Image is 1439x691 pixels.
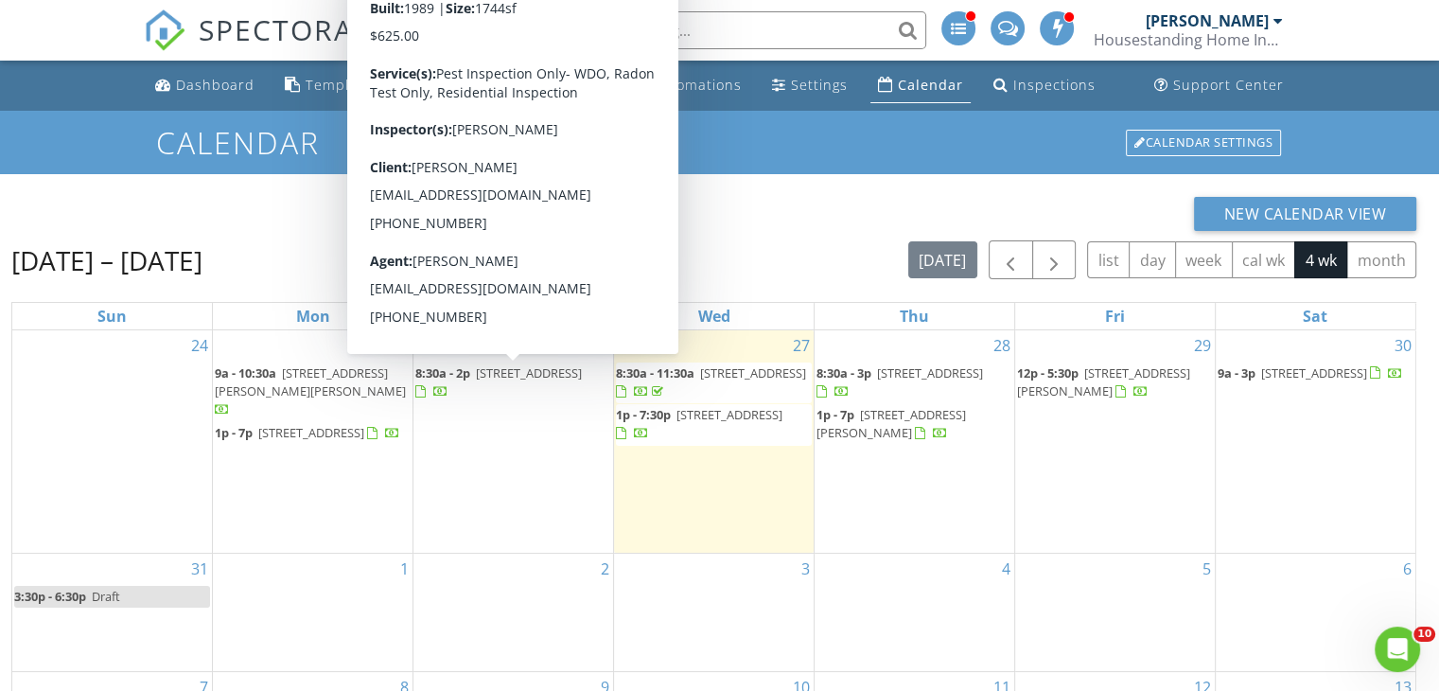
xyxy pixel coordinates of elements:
[415,363,611,403] a: 8:30a - 2p [STREET_ADDRESS]
[1391,330,1415,361] a: Go to August 30, 2025
[1232,241,1296,278] button: cal wk
[12,553,213,671] td: Go to August 31, 2025
[1215,330,1415,553] td: Go to August 30, 2025
[432,76,495,94] div: Contacts
[1175,241,1233,278] button: week
[1299,303,1331,329] a: Saturday
[693,303,733,329] a: Wednesday
[1173,76,1284,94] div: Support Center
[413,553,614,671] td: Go to September 2, 2025
[215,422,411,445] a: 1p - 7p [STREET_ADDRESS]
[1147,68,1291,103] a: Support Center
[1346,241,1416,278] button: month
[764,68,855,103] a: Settings
[1017,364,1079,381] span: 12p - 5:30p
[496,303,531,329] a: Tuesday
[1013,76,1096,94] div: Inspections
[388,330,412,361] a: Go to August 25, 2025
[816,406,854,423] span: 1p - 7p
[215,424,253,441] span: 1p - 7p
[1101,303,1129,329] a: Friday
[215,363,411,422] a: 9a - 10:30a [STREET_ADDRESS][PERSON_NAME][PERSON_NAME]
[213,553,413,671] td: Go to September 1, 2025
[616,406,671,423] span: 1p - 7:30p
[215,364,406,417] a: 9a - 10:30a [STREET_ADDRESS][PERSON_NAME][PERSON_NAME]
[415,364,582,399] a: 8:30a - 2p [STREET_ADDRESS]
[614,330,815,553] td: Go to August 27, 2025
[1087,241,1130,278] button: list
[1017,364,1190,399] span: [STREET_ADDRESS][PERSON_NAME]
[700,364,806,381] span: [STREET_ADDRESS]
[990,330,1014,361] a: Go to August 28, 2025
[623,68,749,103] a: Automations (Advanced)
[898,76,963,94] div: Calendar
[791,76,848,94] div: Settings
[816,364,871,381] span: 8:30a - 3p
[816,364,983,399] a: 8:30a - 3p [STREET_ADDRESS]
[908,241,977,278] button: [DATE]
[814,330,1014,553] td: Go to August 28, 2025
[14,588,86,605] span: 3:30p - 6:30p
[877,364,983,381] span: [STREET_ADDRESS]
[176,76,254,94] div: Dashboard
[144,26,354,65] a: SPECTORA
[518,68,607,103] a: Metrics
[187,554,212,584] a: Go to August 31, 2025
[616,364,806,399] a: 8:30a - 11:30a [STREET_ADDRESS]
[1218,364,1403,381] a: 9a - 3p [STREET_ADDRESS]
[989,240,1033,279] button: Previous
[1413,627,1435,642] span: 10
[1294,241,1347,278] button: 4 wk
[277,68,387,103] a: Templates
[92,588,120,605] span: Draft
[816,363,1012,403] a: 8:30a - 3p [STREET_ADDRESS]
[998,554,1014,584] a: Go to September 4, 2025
[816,404,1012,445] a: 1p - 7p [STREET_ADDRESS][PERSON_NAME]
[11,241,202,279] h2: [DATE] – [DATE]
[1017,364,1190,399] a: 12p - 5:30p [STREET_ADDRESS][PERSON_NAME]
[148,68,262,103] a: Dashboard
[1218,363,1413,385] a: 9a - 3p [STREET_ADDRESS]
[1375,627,1420,672] iframe: Intercom live chat
[548,76,600,94] div: Metrics
[413,330,614,553] td: Go to August 26, 2025
[1017,363,1213,403] a: 12p - 5:30p [STREET_ADDRESS][PERSON_NAME]
[652,76,742,94] div: Automations
[1261,364,1367,381] span: [STREET_ADDRESS]
[215,424,400,441] a: 1p - 7p [STREET_ADDRESS]
[156,126,1283,159] h1: Calendar
[588,330,613,361] a: Go to August 26, 2025
[676,406,782,423] span: [STREET_ADDRESS]
[616,406,782,441] a: 1p - 7:30p [STREET_ADDRESS]
[1146,11,1269,30] div: [PERSON_NAME]
[1124,128,1283,158] a: Calendar Settings
[816,406,966,441] span: [STREET_ADDRESS][PERSON_NAME]
[616,363,812,403] a: 8:30a - 11:30a [STREET_ADDRESS]
[415,364,470,381] span: 8:30a - 2p
[1094,30,1283,49] div: Housestanding Home Inspections
[187,330,212,361] a: Go to August 24, 2025
[306,76,379,94] div: Templates
[1129,241,1176,278] button: day
[215,364,406,399] span: [STREET_ADDRESS][PERSON_NAME][PERSON_NAME]
[814,553,1014,671] td: Go to September 4, 2025
[402,68,502,103] a: Contacts
[215,364,276,381] span: 9a - 10:30a
[199,9,354,49] span: SPECTORA
[789,330,814,361] a: Go to August 27, 2025
[616,364,694,381] span: 8:30a - 11:30a
[144,9,185,51] img: The Best Home Inspection Software - Spectora
[396,554,412,584] a: Go to September 1, 2025
[1126,130,1281,156] div: Calendar Settings
[1032,240,1077,279] button: Next
[986,68,1103,103] a: Inspections
[1194,197,1417,231] button: New Calendar View
[798,554,814,584] a: Go to September 3, 2025
[614,553,815,671] td: Go to September 3, 2025
[548,11,926,49] input: Search everything...
[1199,554,1215,584] a: Go to September 5, 2025
[292,303,334,329] a: Monday
[1218,364,1255,381] span: 9a - 3p
[1014,330,1215,553] td: Go to August 29, 2025
[616,404,812,445] a: 1p - 7:30p [STREET_ADDRESS]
